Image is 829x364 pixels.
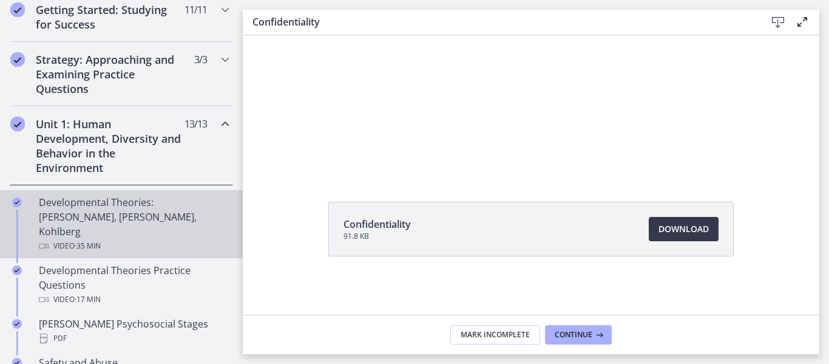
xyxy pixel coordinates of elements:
a: Download [649,217,719,241]
button: Mark Incomplete [450,325,540,345]
span: 13 / 13 [184,117,207,131]
h2: Strategy: Approaching and Examining Practice Questions [36,52,184,96]
span: 91.8 KB [343,232,411,241]
h3: Confidentiality [252,15,746,29]
div: Developmental Theories: [PERSON_NAME], [PERSON_NAME], Kohlberg [39,195,228,253]
div: Video [39,292,228,307]
i: Completed [12,319,22,329]
div: PDF [39,331,228,346]
i: Completed [12,197,22,207]
span: 11 / 11 [184,2,207,17]
i: Completed [10,117,25,131]
span: · 35 min [75,239,101,253]
div: Developmental Theories Practice Questions [39,263,228,307]
span: Confidentiality [343,217,411,232]
span: Download [658,222,709,236]
i: Completed [10,2,25,17]
div: Video [39,239,228,253]
h2: Unit 1: Human Development, Diversity and Behavior in the Environment [36,117,184,175]
i: Completed [12,266,22,275]
h2: Getting Started: Studying for Success [36,2,184,32]
span: Continue [555,330,592,340]
div: [PERSON_NAME] Psychosocial Stages [39,317,228,346]
span: · 17 min [75,292,101,307]
button: Continue [545,325,612,345]
span: Mark Incomplete [461,330,530,340]
i: Completed [10,52,25,67]
span: 3 / 3 [194,52,207,67]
